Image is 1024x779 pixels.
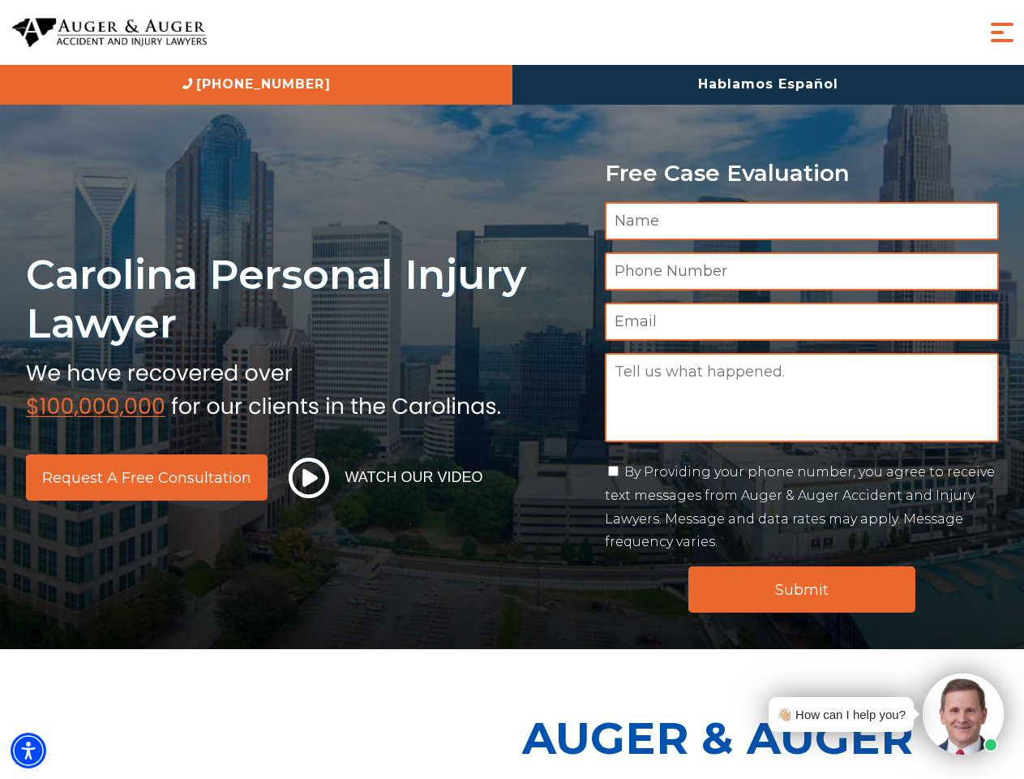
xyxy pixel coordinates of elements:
[605,202,999,240] input: Name
[688,566,915,613] input: Submit
[11,733,46,768] div: Accessibility Menu
[26,454,268,501] a: Request a Free Consultation
[605,161,999,186] p: Free Case Evaluation
[986,16,1018,49] button: Menu
[923,674,1004,755] img: Intaker widget Avatar
[777,704,906,725] div: 👋🏼 How can I help you?
[26,356,501,418] img: sub text
[26,250,585,348] h1: Carolina Personal Injury Lawyer
[522,698,1015,778] p: Auger & Auger
[12,18,207,48] img: Auger & Auger Accident and Injury Lawyers Logo
[605,464,995,549] label: By Providing your phone number, you agree to receive text messages from Auger & Auger Accident an...
[605,303,999,341] input: Email
[42,471,251,485] span: Request a Free Consultation
[284,457,488,499] button: Watch Our Video
[605,252,999,291] input: Phone Number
